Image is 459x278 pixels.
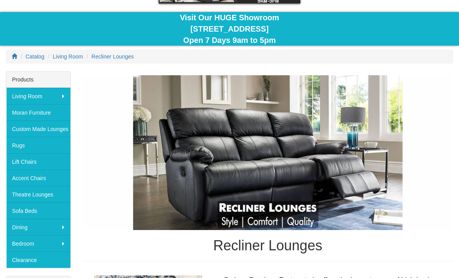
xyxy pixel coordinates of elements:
div: Visit Our HUGE Showroom [STREET_ADDRESS] Open 7 Days 9am to 5pm [6,12,453,46]
a: Sofa Beds [6,202,70,219]
h1: Recliner Lounges [82,238,453,253]
a: Catalog [26,53,44,60]
a: Bedroom [6,235,70,251]
a: Theatre Lounges [6,186,70,202]
a: Rugs [6,137,70,153]
a: Living Room [53,53,83,60]
a: Accent Chairs [6,170,70,186]
a: Lift Chairs [6,153,70,170]
a: Recliner Lounges [91,53,134,60]
img: Recliner Lounges [82,75,453,230]
a: Custom Made Lounges [6,120,70,137]
a: Living Room [6,88,70,104]
a: Clearance [6,251,70,268]
a: Moran Furniture [6,104,70,120]
div: Products [6,72,70,88]
a: Dining [6,219,70,235]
